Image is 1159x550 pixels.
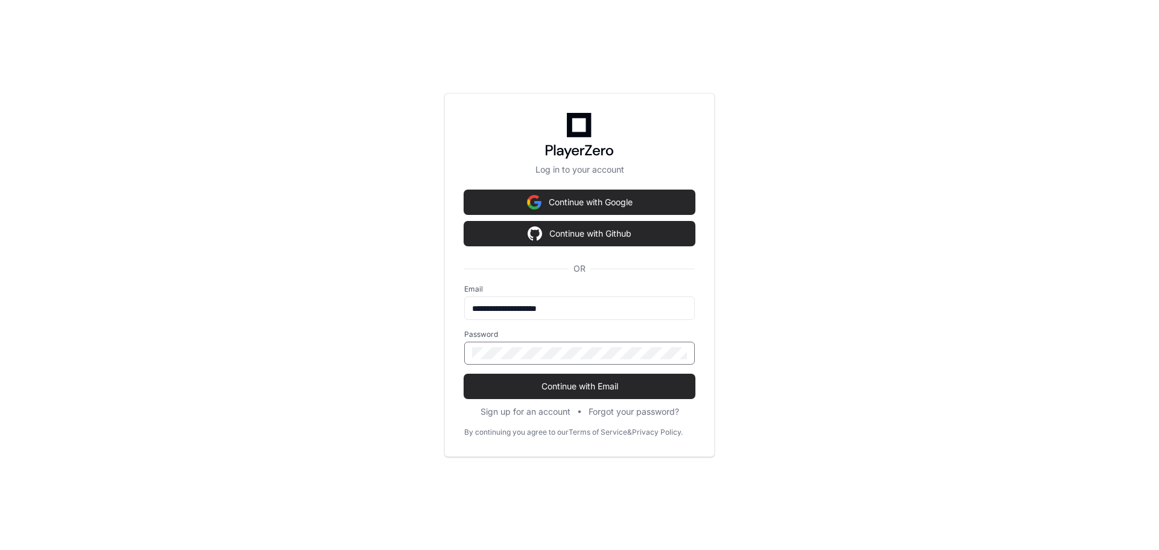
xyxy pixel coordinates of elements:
[569,427,627,437] a: Terms of Service
[481,406,570,418] button: Sign up for an account
[464,427,569,437] div: By continuing you agree to our
[589,406,679,418] button: Forgot your password?
[464,164,695,176] p: Log in to your account
[632,427,683,437] a: Privacy Policy.
[464,190,695,214] button: Continue with Google
[627,427,632,437] div: &
[464,284,695,294] label: Email
[527,190,541,214] img: Sign in with google
[569,263,590,275] span: OR
[464,222,695,246] button: Continue with Github
[464,380,695,392] span: Continue with Email
[464,330,695,339] label: Password
[464,374,695,398] button: Continue with Email
[528,222,542,246] img: Sign in with google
